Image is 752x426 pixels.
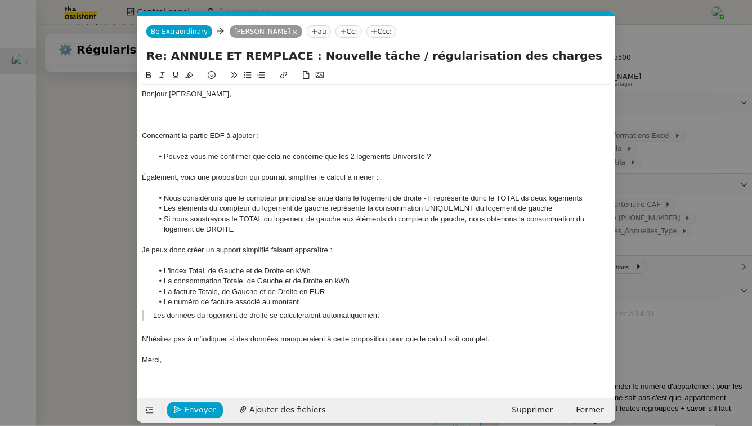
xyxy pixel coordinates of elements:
nz-tag: Cc: [335,25,362,38]
nz-tag: au [307,25,331,38]
button: Ajouter des fichiers [232,402,332,418]
li: L'index Total, de Gauche et de Droite en kWh [153,266,611,276]
span: Be Extraordinary [151,28,208,35]
button: Supprimer [505,402,559,418]
button: Envoyer [167,402,223,418]
div: Merci, [142,355,611,365]
button: Fermer [570,402,611,418]
div: Bonjour [PERSON_NAME], [142,89,611,99]
div: Concernant la partie EDF à ajouter : [142,131,611,141]
div: N'hésitez pas à m'indiquer si des données manqueraient à cette proposition pour que le calcul soi... [142,334,611,344]
li: Pouvez-vous me confirmer que cela ne concerne que les 2 logements Université ? [153,152,611,162]
li: Nous considérons que le compteur principal se situe dans le logement de droite - Il représente do... [153,193,611,203]
div: Également, voici une proposition qui pourrait simplifier le calcul à mener : [142,172,611,183]
span: Envoyer [184,403,216,416]
div: Je peux donc créer un support simplifié faisant apparaître : [142,245,611,255]
input: Subject [146,47,606,64]
blockquote: Les données du logement de droite se calculeraient automatiquement [142,310,611,321]
li: La consommation Totale, de Gauche et de Droite en kWh [153,276,611,286]
span: Supprimer [512,403,553,416]
span: Ajouter des fichiers [249,403,325,416]
li: La facture Totale, de Gauche et de Droite en EUR [153,287,611,297]
li: Les éléments du compteur du logement de gauche représente la consommation UNIQUEMENT du logement ... [153,203,611,214]
span: Fermer [576,403,604,416]
li: Si nous soustrayons le TOTAL du logement de gauche aux éléments du compteur de gauche, nous obten... [153,214,611,235]
nz-tag: [PERSON_NAME] [230,25,302,38]
li: Le numéro de facture associé au montant [153,297,611,307]
nz-tag: Ccc: [366,25,397,38]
